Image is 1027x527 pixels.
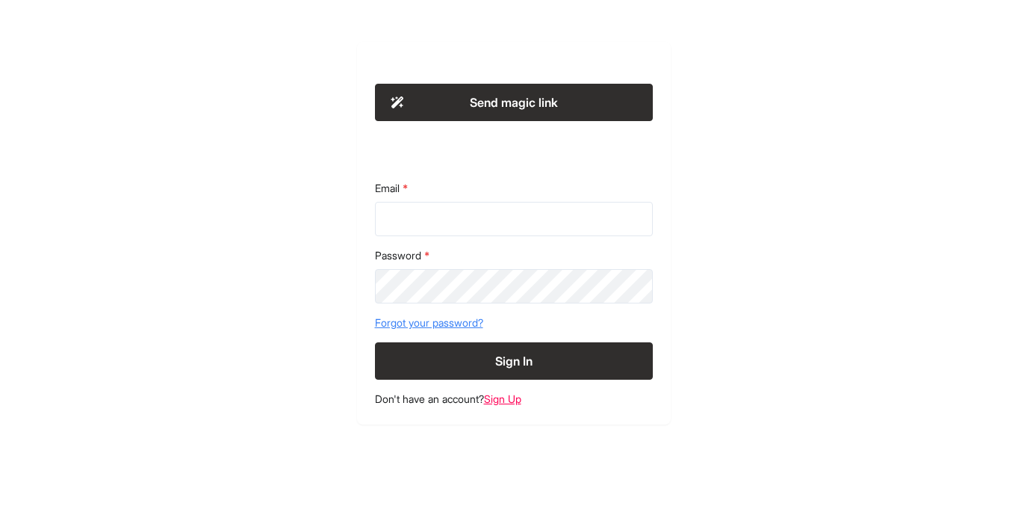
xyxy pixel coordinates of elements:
[375,181,653,196] label: Email
[484,392,521,405] a: Sign Up
[375,315,653,330] a: Forgot your password?
[375,84,653,121] button: Send magic link
[375,248,653,263] label: Password
[375,392,653,407] footer: Don't have an account?
[375,342,653,380] button: Sign In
